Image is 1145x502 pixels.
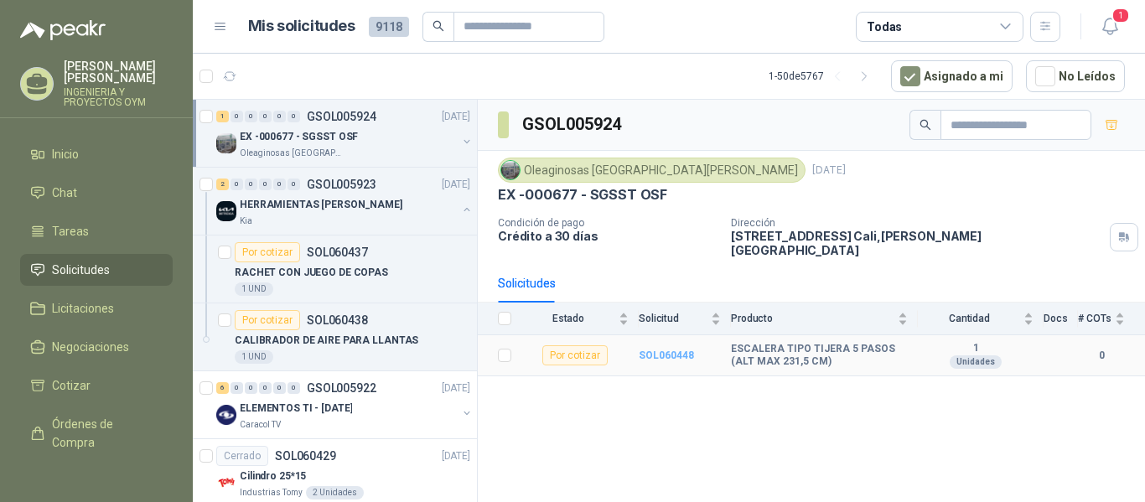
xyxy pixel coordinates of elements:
div: 0 [273,179,286,190]
div: 0 [231,179,243,190]
a: Tareas [20,215,173,247]
a: Solicitudes [20,254,173,286]
th: Producto [731,303,918,335]
p: CALIBRADOR DE AIRE PARA LLANTAS [235,333,418,349]
span: Producto [731,313,894,324]
div: 0 [245,382,257,394]
div: Oleaginosas [GEOGRAPHIC_DATA][PERSON_NAME] [498,158,806,183]
div: Unidades [950,355,1002,369]
h1: Mis solicitudes [248,14,355,39]
p: GSOL005922 [307,382,376,394]
p: [DATE] [812,163,846,179]
p: [PERSON_NAME] [PERSON_NAME] [64,60,173,84]
img: Company Logo [216,201,236,221]
p: Crédito a 30 días [498,229,718,243]
div: 0 [245,111,257,122]
a: Por cotizarSOL060437RACHET CON JUEGO DE COPAS1 UND [193,235,477,303]
span: search [920,119,931,131]
span: Cantidad [918,313,1020,324]
span: Órdenes de Compra [52,415,157,452]
p: Cilindro 25*15 [240,468,306,484]
div: Cerrado [216,446,268,466]
b: ESCALERA TIPO TIJERA 5 PASOS (ALT MAX 231,5 CM) [731,343,908,369]
img: Company Logo [216,133,236,153]
p: Industrias Tomy [240,486,303,499]
p: [STREET_ADDRESS] Cali , [PERSON_NAME][GEOGRAPHIC_DATA] [731,229,1103,257]
div: 1 UND [235,350,273,364]
span: Estado [521,313,615,324]
div: 0 [273,111,286,122]
div: 0 [231,111,243,122]
img: Company Logo [501,161,520,179]
span: Tareas [52,222,89,241]
span: Cotizar [52,376,91,395]
a: 1 0 0 0 0 0 GSOL005924[DATE] Company LogoEX -000677 - SGSST OSFOleaginosas [GEOGRAPHIC_DATA][PERS... [216,106,474,160]
div: Solicitudes [498,274,556,292]
div: 2 Unidades [306,486,364,499]
p: EX -000677 - SGSST OSF [498,186,667,204]
a: SOL060448 [639,349,694,361]
span: Licitaciones [52,299,114,318]
a: Cotizar [20,370,173,401]
b: 1 [918,342,1034,355]
p: GSOL005923 [307,179,376,190]
th: Estado [521,303,639,335]
img: Logo peakr [20,20,106,40]
span: 1 [1111,8,1130,23]
span: search [433,20,444,32]
p: [DATE] [442,448,470,464]
a: Por cotizarSOL060438CALIBRADOR DE AIRE PARA LLANTAS1 UND [193,303,477,371]
a: Licitaciones [20,292,173,324]
span: Negociaciones [52,338,129,356]
img: Company Logo [216,405,236,425]
p: Oleaginosas [GEOGRAPHIC_DATA][PERSON_NAME] [240,147,345,160]
a: Chat [20,177,173,209]
th: Docs [1044,303,1078,335]
button: Asignado a mi [891,60,1013,92]
p: SOL060438 [307,314,368,326]
div: Por cotizar [235,242,300,262]
span: # COTs [1078,313,1111,324]
p: EX -000677 - SGSST OSF [240,129,358,145]
button: 1 [1095,12,1125,42]
a: 2 0 0 0 0 0 GSOL005923[DATE] Company LogoHERRAMIENTAS [PERSON_NAME]Kia [216,174,474,228]
div: 0 [259,382,272,394]
div: 0 [288,179,300,190]
th: Solicitud [639,303,731,335]
p: ELEMENTOS TI - [DATE] [240,401,352,417]
p: RACHET CON JUEGO DE COPAS [235,265,388,281]
a: Inicio [20,138,173,170]
p: Kia [240,215,252,228]
div: 2 [216,179,229,190]
a: Negociaciones [20,331,173,363]
div: Por cotizar [542,345,608,365]
p: Condición de pago [498,217,718,229]
div: 1 - 50 de 5767 [769,63,878,90]
span: Solicitudes [52,261,110,279]
b: 0 [1078,348,1125,364]
span: Chat [52,184,77,202]
p: GSOL005924 [307,111,376,122]
span: Solicitud [639,313,707,324]
p: HERRAMIENTAS [PERSON_NAME] [240,197,402,213]
img: Company Logo [216,473,236,493]
div: Por cotizar [235,310,300,330]
div: 1 UND [235,282,273,296]
p: INGENIERIA Y PROYECTOS OYM [64,87,173,107]
div: 1 [216,111,229,122]
div: 0 [288,111,300,122]
div: 0 [231,382,243,394]
p: Caracol TV [240,418,281,432]
th: Cantidad [918,303,1044,335]
p: SOL060437 [307,246,368,258]
p: SOL060429 [275,450,336,462]
th: # COTs [1078,303,1145,335]
div: 6 [216,382,229,394]
p: [DATE] [442,177,470,193]
p: [DATE] [442,109,470,125]
div: Todas [867,18,902,36]
div: 0 [288,382,300,394]
h3: GSOL005924 [522,111,624,137]
span: Inicio [52,145,79,163]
